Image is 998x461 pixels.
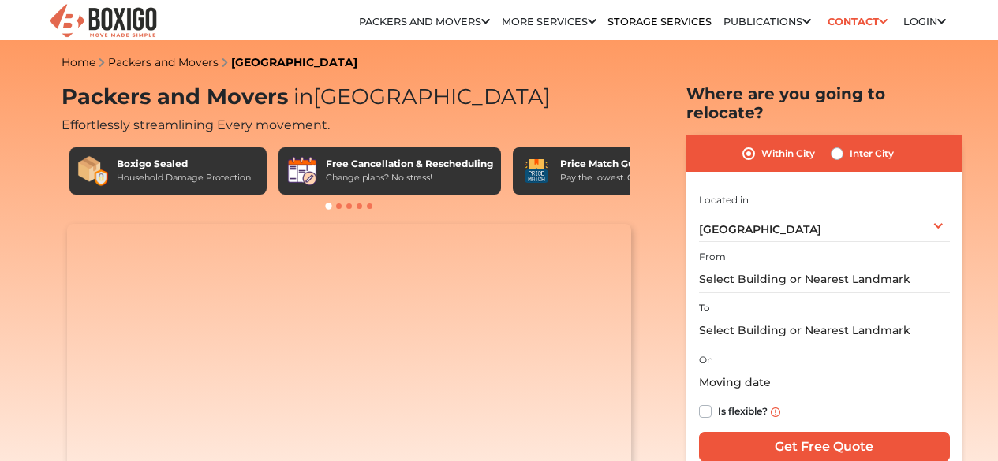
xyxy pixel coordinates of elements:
span: in [293,84,313,110]
a: Login [903,16,946,28]
div: Free Cancellation & Rescheduling [326,157,493,171]
input: Select Building or Nearest Landmark [699,266,950,293]
label: To [699,301,710,315]
label: Located in [699,193,749,207]
img: Boxigo Sealed [77,155,109,187]
div: Pay the lowest. Guaranteed! [560,171,680,184]
a: Storage Services [607,16,712,28]
div: Price Match Guarantee [560,157,680,171]
span: [GEOGRAPHIC_DATA] [288,84,551,110]
label: On [699,353,713,367]
img: Boxigo [48,2,159,41]
label: Is flexible? [718,402,768,418]
h2: Where are you going to relocate? [686,84,962,122]
a: [GEOGRAPHIC_DATA] [231,55,357,69]
label: Within City [761,144,815,163]
img: Free Cancellation & Rescheduling [286,155,318,187]
div: Change plans? No stress! [326,171,493,184]
div: Household Damage Protection [117,171,251,184]
img: info [771,407,780,417]
input: Moving date [699,369,950,396]
label: From [699,250,726,264]
a: Home [62,55,95,69]
a: Publications [723,16,811,28]
img: Price Match Guarantee [521,155,552,187]
a: Packers and Movers [359,16,490,28]
a: More services [502,16,596,28]
span: Effortlessly streamlining Every movement. [62,117,330,132]
a: Contact [822,9,892,34]
span: [GEOGRAPHIC_DATA] [699,222,821,236]
label: Inter City [850,144,894,163]
a: Packers and Movers [108,55,219,69]
input: Select Building or Nearest Landmark [699,317,950,344]
h1: Packers and Movers [62,84,637,110]
div: Boxigo Sealed [117,157,251,171]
